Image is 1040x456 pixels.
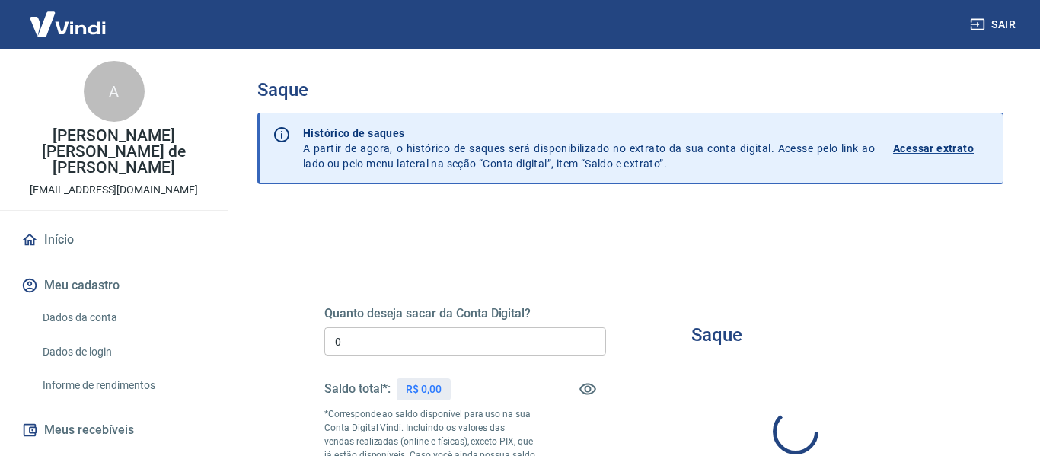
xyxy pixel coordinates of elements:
button: Meu cadastro [18,269,209,302]
img: Vindi [18,1,117,47]
h5: Quanto deseja sacar da Conta Digital? [324,306,606,321]
a: Acessar extrato [893,126,991,171]
p: Histórico de saques [303,126,875,141]
p: A partir de agora, o histórico de saques será disponibilizado no extrato da sua conta digital. Ac... [303,126,875,171]
p: [EMAIL_ADDRESS][DOMAIN_NAME] [30,182,198,198]
p: Acessar extrato [893,141,974,156]
button: Sair [967,11,1022,39]
button: Meus recebíveis [18,413,209,447]
h3: Saque [257,79,1003,100]
p: R$ 0,00 [406,381,442,397]
h3: Saque [691,324,742,346]
a: Informe de rendimentos [37,370,209,401]
p: [PERSON_NAME] [PERSON_NAME] de [PERSON_NAME] [12,128,215,176]
h5: Saldo total*: [324,381,391,397]
a: Dados da conta [37,302,209,333]
a: Início [18,223,209,257]
a: Dados de login [37,336,209,368]
div: A [84,61,145,122]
